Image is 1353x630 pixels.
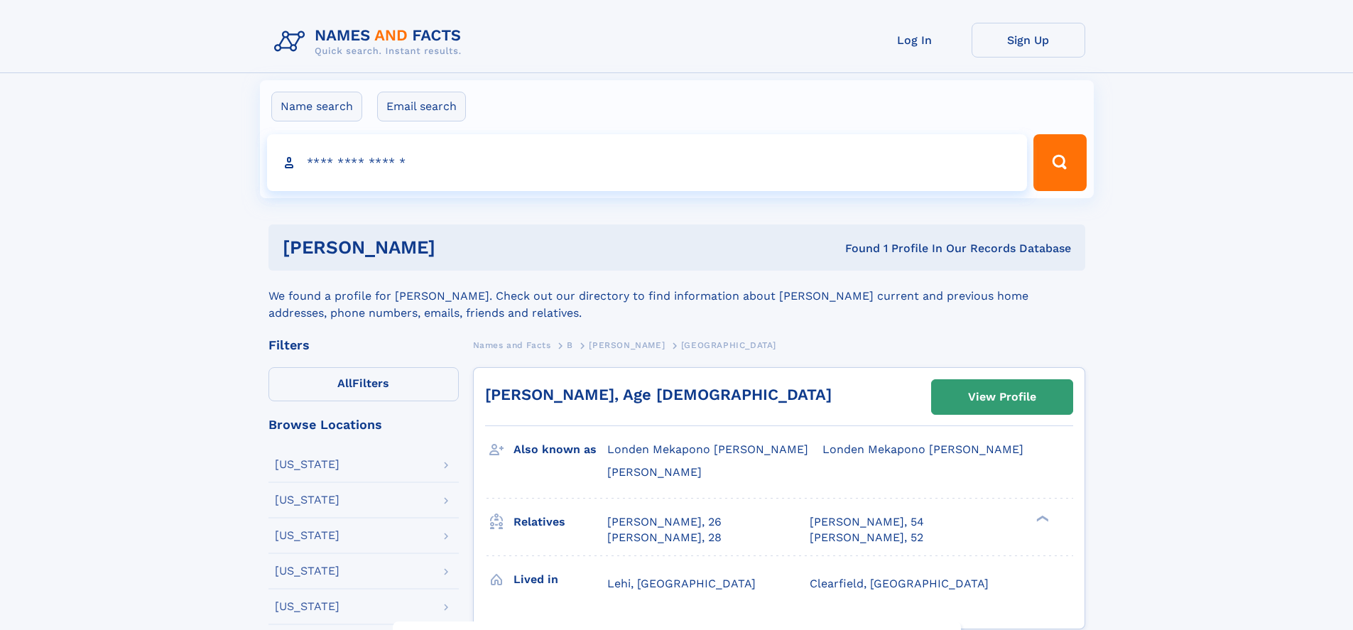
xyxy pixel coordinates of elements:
[810,530,923,545] a: [PERSON_NAME], 52
[283,239,641,256] h1: [PERSON_NAME]
[267,134,1028,191] input: search input
[567,336,573,354] a: B
[275,459,339,470] div: [US_STATE]
[337,376,352,390] span: All
[377,92,466,121] label: Email search
[968,381,1036,413] div: View Profile
[473,336,551,354] a: Names and Facts
[268,367,459,401] label: Filters
[607,530,722,545] a: [PERSON_NAME], 28
[514,567,607,592] h3: Lived in
[607,577,756,590] span: Lehi, [GEOGRAPHIC_DATA]
[271,92,362,121] label: Name search
[589,340,665,350] span: [PERSON_NAME]
[268,23,473,61] img: Logo Names and Facts
[640,241,1071,256] div: Found 1 Profile In Our Records Database
[514,510,607,534] h3: Relatives
[1033,134,1086,191] button: Search Button
[932,380,1072,414] a: View Profile
[485,386,832,403] a: [PERSON_NAME], Age [DEMOGRAPHIC_DATA]
[607,465,702,479] span: [PERSON_NAME]
[275,530,339,541] div: [US_STATE]
[589,336,665,354] a: [PERSON_NAME]
[858,23,972,58] a: Log In
[810,514,924,530] a: [PERSON_NAME], 54
[275,565,339,577] div: [US_STATE]
[275,494,339,506] div: [US_STATE]
[514,438,607,462] h3: Also known as
[822,442,1023,456] span: Londen Mekapono [PERSON_NAME]
[268,418,459,431] div: Browse Locations
[810,577,989,590] span: Clearfield, [GEOGRAPHIC_DATA]
[681,340,776,350] span: [GEOGRAPHIC_DATA]
[1033,514,1050,523] div: ❯
[275,601,339,612] div: [US_STATE]
[567,340,573,350] span: B
[268,339,459,352] div: Filters
[972,23,1085,58] a: Sign Up
[268,271,1085,322] div: We found a profile for [PERSON_NAME]. Check out our directory to find information about [PERSON_N...
[607,514,722,530] a: [PERSON_NAME], 26
[607,442,808,456] span: Londen Mekapono [PERSON_NAME]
